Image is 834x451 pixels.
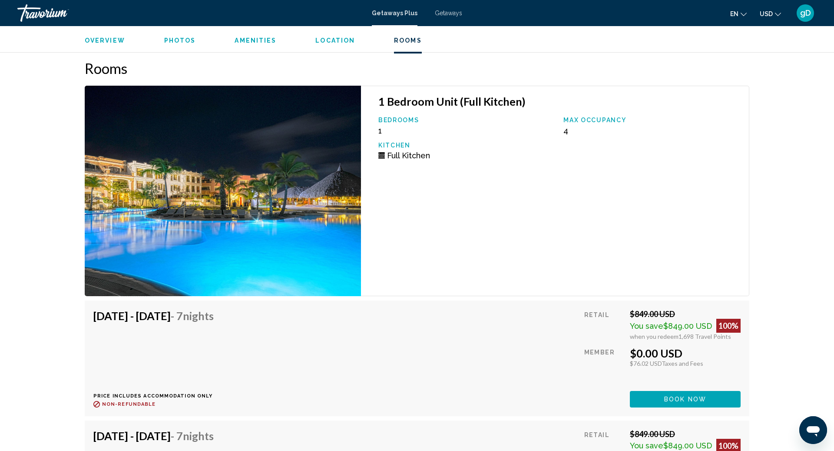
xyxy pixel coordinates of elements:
[387,151,430,160] span: Full Kitchen
[435,10,462,17] a: Getaways
[102,401,156,407] span: Non-refundable
[85,86,361,296] img: FB98E01X.jpg
[17,4,363,22] a: Travorium
[378,142,555,149] p: Kitchen
[630,309,741,319] div: $849.00 USD
[93,393,220,399] p: Price includes accommodation only
[93,429,214,442] h4: [DATE] - [DATE]
[171,309,214,322] span: - 7
[378,126,382,135] span: 1
[716,319,741,333] div: 100%
[630,360,741,367] div: $76.02 USD
[663,441,712,450] span: $849.00 USD
[760,7,781,20] button: Change currency
[794,4,817,22] button: User Menu
[164,37,196,44] button: Photos
[662,360,703,367] span: Taxes and Fees
[760,10,773,17] span: USD
[378,95,740,108] h3: 1 Bedroom Unit (Full Kitchen)
[630,333,678,340] span: when you redeem
[85,37,125,44] button: Overview
[235,37,276,44] button: Amenities
[584,309,623,340] div: Retail
[584,347,623,384] div: Member
[315,37,355,44] button: Location
[630,321,663,331] span: You save
[663,321,712,331] span: $849.00 USD
[183,429,214,442] span: Nights
[93,309,214,322] h4: [DATE] - [DATE]
[378,117,555,124] p: Bedrooms
[730,10,738,17] span: en
[563,126,568,135] span: 4
[630,429,741,439] div: $849.00 USD
[799,416,827,444] iframe: Button to launch messaging window
[664,396,706,403] span: Book now
[372,10,417,17] a: Getaways Plus
[563,117,740,124] p: Max Occupancy
[630,391,741,407] button: Book now
[171,429,214,442] span: - 7
[730,7,747,20] button: Change language
[800,9,811,17] span: gD
[85,60,749,77] h2: Rooms
[630,441,663,450] span: You save
[630,347,741,360] div: $0.00 USD
[183,309,214,322] span: Nights
[394,37,422,44] button: Rooms
[678,333,731,340] span: 1,698 Travel Points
